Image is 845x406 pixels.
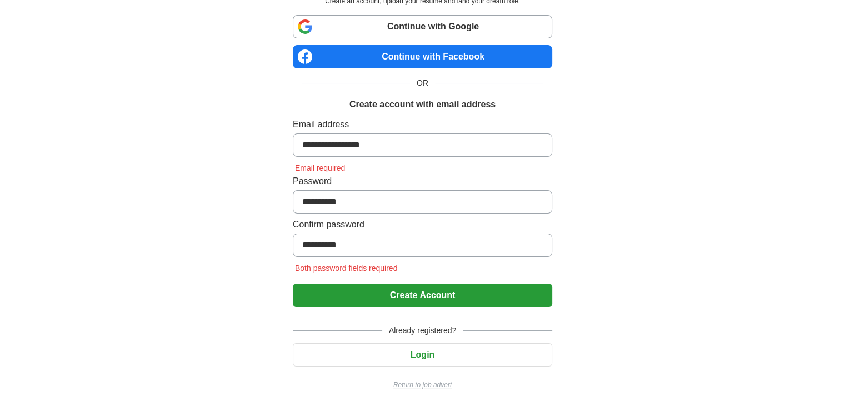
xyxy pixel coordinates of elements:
label: Email address [293,118,552,131]
span: OR [410,77,435,89]
span: Email required [293,164,347,172]
a: Continue with Facebook [293,45,552,68]
span: Already registered? [382,325,463,336]
button: Login [293,343,552,367]
h1: Create account with email address [349,98,496,111]
button: Create Account [293,284,552,307]
span: Both password fields required [293,264,399,273]
a: Login [293,350,552,359]
label: Confirm password [293,218,552,231]
a: Continue with Google [293,15,552,38]
a: Return to job advert [293,380,552,390]
label: Password [293,175,552,188]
